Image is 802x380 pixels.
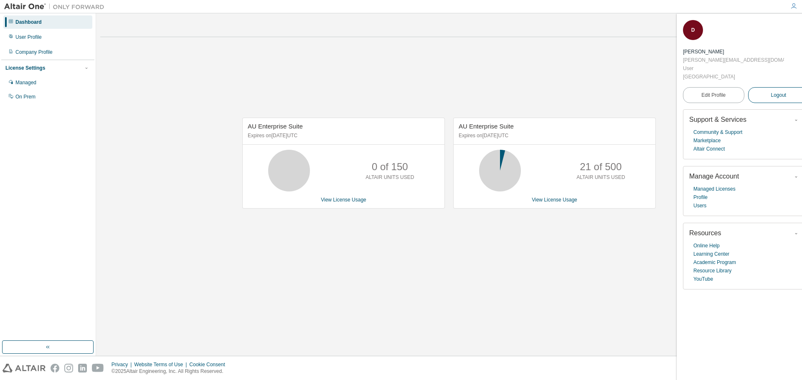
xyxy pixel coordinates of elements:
span: Resources [689,229,721,237]
a: Academic Program [693,258,736,267]
img: altair_logo.svg [3,364,46,372]
a: Online Help [693,242,720,250]
div: Company Profile [15,49,53,55]
div: License Settings [5,65,45,71]
p: 0 of 150 [372,160,408,174]
a: Managed Licenses [693,185,736,193]
div: Cookie Consent [189,361,230,368]
span: Manage Account [689,173,739,180]
img: facebook.svg [51,364,59,372]
a: View License Usage [321,197,366,203]
a: YouTube [693,275,713,283]
div: Website Terms of Use [134,361,189,368]
span: Edit Profile [701,92,726,98]
p: 21 of 500 [580,160,622,174]
img: youtube.svg [92,364,104,372]
img: instagram.svg [64,364,73,372]
img: linkedin.svg [78,364,87,372]
p: ALTAIR UNITS USED [365,174,414,181]
img: Altair One [4,3,109,11]
div: [PERSON_NAME][EMAIL_ADDRESS][DOMAIN_NAME] [683,56,784,64]
div: Dashboard [15,19,42,25]
a: Edit Profile [683,87,744,103]
a: Altair Connect [693,145,725,153]
span: AU Enterprise Suite [248,123,303,130]
div: [GEOGRAPHIC_DATA] [683,73,784,81]
a: Community & Support [693,128,742,136]
span: Support & Services [689,116,746,123]
a: View License Usage [532,197,577,203]
div: Privacy [112,361,134,368]
div: User [683,64,784,73]
p: Expires on [DATE] UTC [248,132,437,139]
a: Learning Center [693,250,729,258]
p: © 2025 Altair Engineering, Inc. All Rights Reserved. [112,368,230,375]
p: ALTAIR UNITS USED [576,174,625,181]
a: Resource Library [693,267,731,275]
div: Managed [15,79,36,86]
span: D [691,27,695,33]
div: On Prem [15,93,36,100]
span: Logout [771,91,786,99]
a: Profile [693,193,708,201]
div: Daniel Grotenburg [683,48,784,56]
a: Users [693,201,706,210]
a: Marketplace [693,136,721,145]
span: AU Enterprise Suite [459,123,514,130]
div: User Profile [15,34,42,40]
p: Expires on [DATE] UTC [459,132,648,139]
